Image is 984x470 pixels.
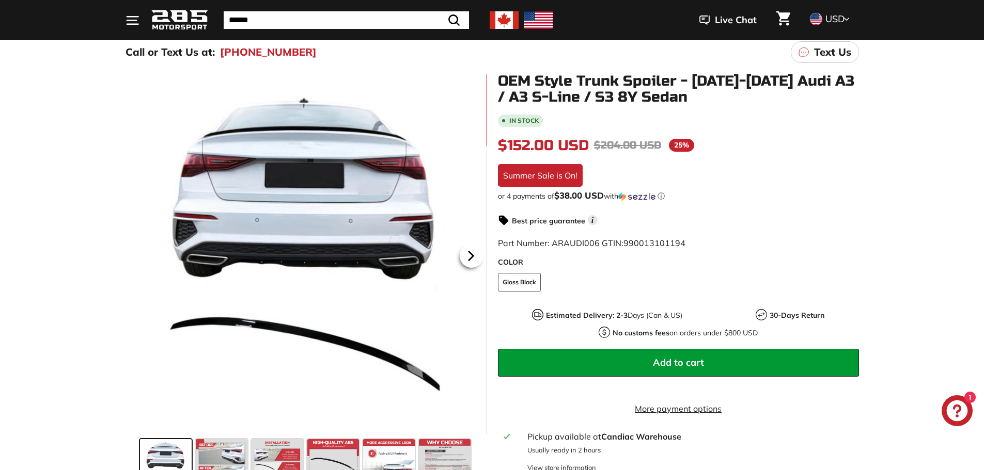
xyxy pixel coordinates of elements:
[126,44,215,60] p: Call or Text Us at:
[220,44,317,60] a: [PHONE_NUMBER]
[613,328,669,337] strong: No customs fees
[715,13,757,27] span: Live Chat
[825,13,845,25] span: USD
[770,3,796,38] a: Cart
[498,137,589,154] span: $152.00 USD
[498,191,859,201] div: or 4 payments of with
[623,238,685,248] span: 990013101194
[512,216,585,225] strong: Best price guarantee
[509,118,539,124] b: In stock
[527,445,852,455] p: Usually ready in 2 hours
[669,139,694,152] span: 25%
[498,191,859,201] div: or 4 payments of$38.00 USDwithSezzle Click to learn more about Sezzle
[498,73,859,105] h1: OEM Style Trunk Spoiler - [DATE]-[DATE] Audi A3 / A3 S-Line / S3 8Y Sedan
[498,164,583,187] div: Summer Sale is On!
[151,8,208,33] img: Logo_285_Motorsport_areodynamics_components
[554,190,604,201] span: $38.00 USD
[498,238,685,248] span: Part Number: ARAUDI006 GTIN:
[588,215,598,225] span: i
[613,328,758,338] p: on orders under $800 USD
[498,402,859,415] a: More payment options
[594,139,661,152] span: $204.00 USD
[527,430,852,443] div: Pickup available at
[546,310,682,321] p: Days (Can & US)
[546,311,628,320] strong: Estimated Delivery: 2-3
[224,11,469,29] input: Search
[618,192,655,201] img: Sezzle
[498,349,859,377] button: Add to cart
[770,311,824,320] strong: 30-Days Return
[653,356,704,368] span: Add to cart
[686,7,770,33] button: Live Chat
[814,44,851,60] p: Text Us
[791,41,859,63] a: Text Us
[498,257,859,268] label: COLOR
[601,431,681,442] strong: Candiac Warehouse
[939,395,976,429] inbox-online-store-chat: Shopify online store chat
